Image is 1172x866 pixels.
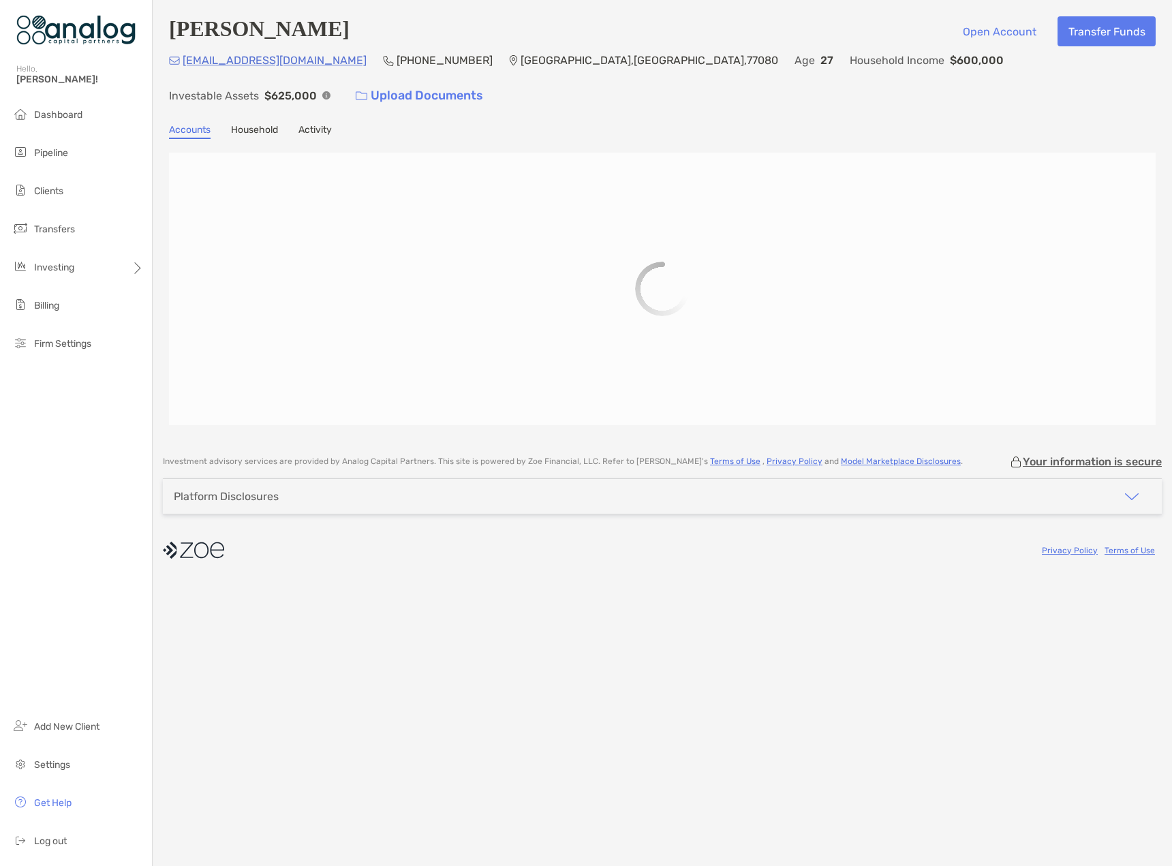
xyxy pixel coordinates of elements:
span: Billing [34,300,59,311]
p: $600,000 [950,52,1004,69]
p: Investment advisory services are provided by Analog Capital Partners . This site is powered by Zo... [163,457,963,467]
span: Settings [34,759,70,771]
img: add_new_client icon [12,717,29,734]
p: Age [795,52,815,69]
span: Get Help [34,797,72,809]
a: Privacy Policy [1042,546,1098,555]
span: Log out [34,835,67,847]
a: Terms of Use [710,457,760,466]
span: Investing [34,262,74,273]
img: logout icon [12,832,29,848]
img: dashboard icon [12,106,29,122]
img: Email Icon [169,57,180,65]
span: Transfers [34,223,75,235]
img: Info Icon [322,91,330,99]
img: company logo [163,535,224,566]
img: Zoe Logo [16,5,136,55]
img: get-help icon [12,794,29,810]
a: Privacy Policy [767,457,822,466]
img: investing icon [12,258,29,275]
p: Investable Assets [169,87,259,104]
a: Terms of Use [1105,546,1155,555]
span: [PERSON_NAME]! [16,74,144,85]
img: Location Icon [509,55,518,66]
img: clients icon [12,182,29,198]
img: firm-settings icon [12,335,29,351]
a: Activity [298,124,332,139]
p: [GEOGRAPHIC_DATA] , [GEOGRAPHIC_DATA] , 77080 [521,52,778,69]
button: Transfer Funds [1058,16,1156,46]
a: Household [231,124,278,139]
img: button icon [356,91,367,101]
a: Upload Documents [347,81,492,110]
button: Open Account [952,16,1047,46]
span: Dashboard [34,109,82,121]
div: Platform Disclosures [174,490,279,503]
a: Model Marketplace Disclosures [841,457,961,466]
img: pipeline icon [12,144,29,160]
p: Your information is secure [1023,455,1162,468]
span: Clients [34,185,63,197]
img: Phone Icon [383,55,394,66]
img: transfers icon [12,220,29,236]
img: icon arrow [1124,489,1140,505]
p: Household Income [850,52,944,69]
span: Firm Settings [34,338,91,350]
p: $625,000 [264,87,317,104]
a: Accounts [169,124,211,139]
p: [PHONE_NUMBER] [397,52,493,69]
img: settings icon [12,756,29,772]
h4: [PERSON_NAME] [169,16,350,46]
img: billing icon [12,296,29,313]
span: Pipeline [34,147,68,159]
p: 27 [820,52,833,69]
p: [EMAIL_ADDRESS][DOMAIN_NAME] [183,52,367,69]
span: Add New Client [34,721,99,732]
